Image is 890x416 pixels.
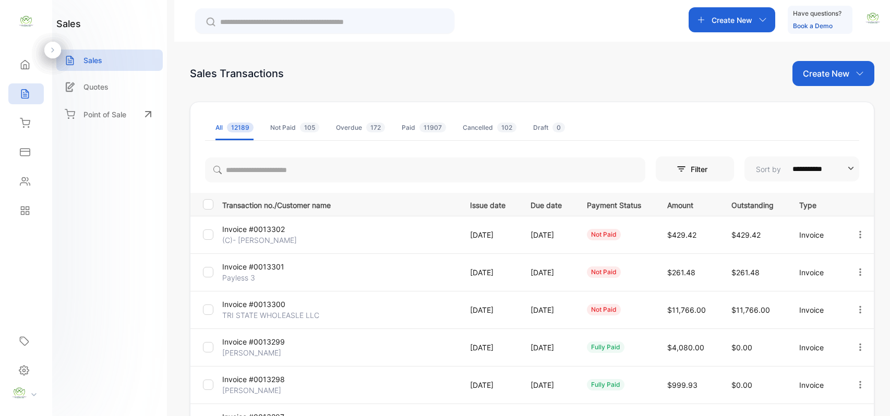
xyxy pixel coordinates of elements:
p: [DATE] [531,380,566,390]
div: Paid [402,123,446,132]
div: Not Paid [270,123,319,132]
div: Overdue [336,123,385,132]
p: [DATE] [470,229,509,240]
div: not paid [587,304,621,315]
span: 102 [497,123,516,132]
p: Due date [531,198,566,211]
span: $11,766.00 [667,305,706,314]
p: Point of Sale [83,109,126,120]
p: Invoice [799,267,834,278]
button: Create New [792,61,874,86]
span: $429.42 [667,230,696,239]
div: Sales Transactions [190,66,284,81]
p: [DATE] [531,342,566,353]
p: Invoice [799,229,834,240]
div: not paid [587,266,621,278]
div: All [215,123,254,132]
p: Quotes [83,81,109,92]
a: Book a Demo [793,22,833,30]
h1: sales [56,17,81,31]
p: Invoice #0013300 [222,299,300,310]
p: Transaction no./Customer name [222,198,457,211]
p: TRI STATE WHOLEASLE LLC [222,310,319,321]
span: 12189 [227,123,254,132]
div: not paid [587,229,621,240]
a: Quotes [56,76,163,97]
p: [DATE] [470,304,509,315]
p: Invoice #0013298 [222,374,300,385]
p: Payless 3 [222,272,300,283]
p: Invoice #0013301 [222,261,300,272]
p: [DATE] [531,267,566,278]
span: 172 [366,123,385,132]
a: Sales [56,50,163,71]
img: avatar [865,10,881,26]
p: [PERSON_NAME] [222,385,300,396]
p: Create New [712,15,752,26]
p: Create New [803,67,849,80]
div: Cancelled [463,123,516,132]
p: [DATE] [531,304,566,315]
p: [DATE] [470,342,509,353]
span: 11907 [419,123,446,132]
span: $261.48 [731,268,760,277]
div: fully paid [587,379,624,390]
p: Issue date [470,198,509,211]
button: avatar [865,7,881,32]
img: logo [18,14,34,29]
p: [PERSON_NAME] [222,347,300,358]
p: Invoice #0013302 [222,224,300,235]
p: Type [799,198,834,211]
span: $0.00 [731,381,752,389]
p: Invoice [799,342,834,353]
div: fully paid [587,341,624,353]
p: (C)- [PERSON_NAME] [222,235,300,246]
span: $429.42 [731,230,761,239]
iframe: LiveChat chat widget [846,372,890,416]
p: [DATE] [470,380,509,390]
p: Sales [83,55,102,66]
button: Create New [689,7,775,32]
div: Draft [533,123,565,132]
p: Invoice [799,304,834,315]
span: $999.93 [667,381,697,389]
p: Outstanding [731,198,778,211]
img: profile [11,385,27,401]
span: 105 [300,123,319,132]
p: Invoice [799,380,834,390]
span: $11,766.00 [731,305,770,314]
span: $0.00 [731,343,752,352]
span: 0 [552,123,565,132]
span: $4,080.00 [667,343,704,352]
a: Point of Sale [56,103,163,126]
p: Invoice #0013299 [222,336,300,347]
span: $261.48 [667,268,695,277]
p: [DATE] [470,267,509,278]
p: Payment Status [587,198,646,211]
button: Sort by [744,156,859,181]
p: Sort by [756,164,781,175]
p: [DATE] [531,229,566,240]
p: Amount [667,198,710,211]
p: Have questions? [793,8,841,19]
